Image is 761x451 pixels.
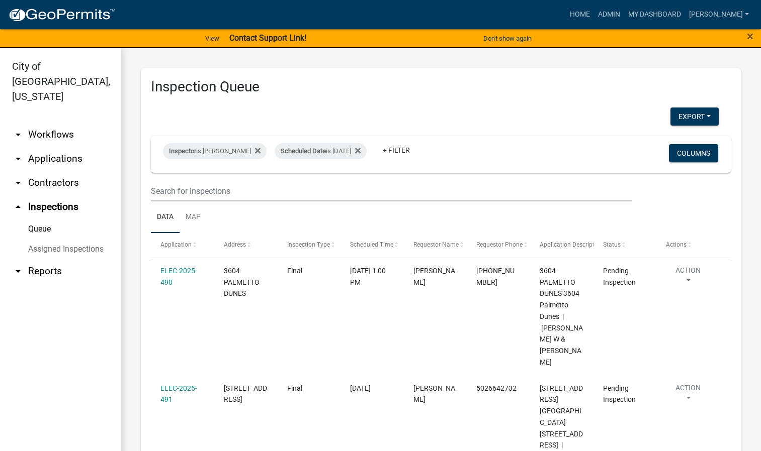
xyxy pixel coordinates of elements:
[160,267,197,286] a: ELEC-2025-490
[404,233,467,257] datatable-header-cell: Requestor Name
[281,147,326,155] span: Scheduled Date
[229,33,306,43] strong: Contact Support Link!
[341,233,404,257] datatable-header-cell: Scheduled Time
[656,233,720,257] datatable-header-cell: Actions
[151,233,214,257] datatable-header-cell: Application
[467,233,530,257] datatable-header-cell: Requestor Phone
[413,241,459,248] span: Requestor Name
[214,233,278,257] datatable-header-cell: Address
[540,241,603,248] span: Application Description
[685,5,753,24] a: [PERSON_NAME]
[476,384,517,392] span: 5026642732
[350,265,394,288] div: [DATE] 1:00 PM
[287,267,302,275] span: Final
[540,267,583,366] span: 3604 PALMETTO DUNES 3604 Palmetto Dunes | Carlson Clifford W & Kathy
[160,241,192,248] span: Application
[666,241,687,248] span: Actions
[479,30,536,47] button: Don't show again
[413,267,455,286] span: Kent Abell
[12,265,24,277] i: arrow_drop_down
[151,181,632,201] input: Search for inspections
[224,267,260,298] span: 3604 PALMETTO DUNES
[566,5,594,24] a: Home
[594,233,657,257] datatable-header-cell: Status
[287,384,302,392] span: Final
[603,384,636,404] span: Pending Inspection
[151,78,731,95] h3: Inspection Queue
[666,265,710,290] button: Action
[747,30,753,42] button: Close
[224,384,267,404] span: 5508 HAMBURG PIKE
[12,129,24,141] i: arrow_drop_down
[670,107,719,126] button: Export
[669,144,718,162] button: Columns
[287,241,330,248] span: Inspection Type
[180,201,207,234] a: Map
[169,147,196,155] span: Inspector
[375,141,418,159] a: + Filter
[277,233,341,257] datatable-header-cell: Inspection Type
[224,241,246,248] span: Address
[151,201,180,234] a: Data
[12,201,24,213] i: arrow_drop_up
[163,143,267,159] div: is [PERSON_NAME]
[350,241,393,248] span: Scheduled Time
[413,384,455,404] span: Arthur Gordon
[476,267,515,286] span: 812-284-2359
[624,5,685,24] a: My Dashboard
[603,241,621,248] span: Status
[594,5,624,24] a: Admin
[275,143,367,159] div: is [DATE]
[350,383,394,394] div: [DATE]
[201,30,223,47] a: View
[666,383,710,408] button: Action
[12,153,24,165] i: arrow_drop_down
[603,267,636,286] span: Pending Inspection
[476,241,523,248] span: Requestor Phone
[160,384,197,404] a: ELEC-2025-491
[530,233,594,257] datatable-header-cell: Application Description
[747,29,753,43] span: ×
[12,177,24,189] i: arrow_drop_down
